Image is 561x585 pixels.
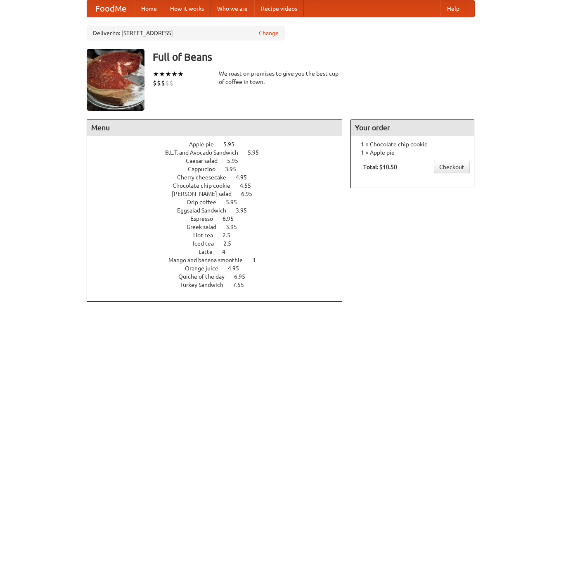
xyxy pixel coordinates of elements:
[173,182,266,189] a: Chocolate chip cookie 4.55
[153,69,159,79] li: ★
[252,257,264,263] span: 3
[193,240,246,247] a: Iced tea 2.5
[168,257,251,263] span: Mango and banana smoothie
[177,174,234,181] span: Cherry cheesecake
[440,0,466,17] a: Help
[186,158,226,164] span: Caesar salad
[177,174,262,181] a: Cherry cheesecake 4.95
[222,248,234,255] span: 4
[240,182,259,189] span: 4.55
[190,215,221,222] span: Espresso
[355,148,470,157] li: 1 × Apple pie
[187,224,225,230] span: Greek salad
[227,158,246,164] span: 5.95
[223,215,242,222] span: 6.95
[171,69,178,79] li: ★
[363,164,397,170] b: Total: $10.50
[157,79,161,88] li: $
[187,199,225,205] span: Drip coffee
[177,207,234,214] span: Eggsalad Sandwich
[199,248,241,255] a: Latte 4
[178,273,260,280] a: Quiche of the day 6.95
[186,158,253,164] a: Caesar salad 5.95
[178,69,184,79] li: ★
[193,240,222,247] span: Iced tea
[187,199,252,205] a: Drip coffee 5.95
[188,166,251,172] a: Cappucino 3.95
[226,199,245,205] span: 5.95
[226,224,245,230] span: 3.95
[236,207,255,214] span: 3.95
[178,273,233,280] span: Quiche of the day
[199,248,221,255] span: Latte
[355,140,470,148] li: 1 × Chocolate chip cookie
[87,119,342,136] h4: Menu
[165,69,171,79] li: ★
[434,161,470,173] a: Checkout
[165,79,169,88] li: $
[189,141,250,148] a: Apple pie 5.95
[190,215,249,222] a: Espresso 6.95
[169,79,173,88] li: $
[223,240,239,247] span: 2.5
[163,0,211,17] a: How it works
[153,79,157,88] li: $
[241,191,260,197] span: 6.95
[225,166,244,172] span: 3.95
[168,257,271,263] a: Mango and banana smoothie 3
[228,265,247,272] span: 4.95
[219,69,343,86] div: We roast on premises to give you the best cup of coffee in town.
[248,149,267,156] span: 5.95
[165,149,246,156] span: B.L.T. and Avocado Sandwich
[223,232,239,239] span: 2.5
[188,166,224,172] span: Cappucino
[254,0,304,17] a: Recipe videos
[87,26,285,41] div: Deliver to: [STREET_ADDRESS]
[351,119,474,136] h4: Your order
[233,282,252,288] span: 7.55
[159,69,165,79] li: ★
[185,265,254,272] a: Orange juice 4.95
[187,224,252,230] a: Greek salad 3.95
[193,232,246,239] a: Hot tea 2.5
[172,191,240,197] span: [PERSON_NAME] salad
[172,191,267,197] a: [PERSON_NAME] salad 6.95
[211,0,254,17] a: Who we are
[87,0,135,17] a: FoodMe
[259,29,279,37] a: Change
[185,265,227,272] span: Orange juice
[87,49,144,111] img: angular.jpg
[165,149,274,156] a: B.L.T. and Avocado Sandwich 5.95
[180,282,259,288] a: Turkey Sandwich 7.55
[177,207,262,214] a: Eggsalad Sandwich 3.95
[180,282,232,288] span: Turkey Sandwich
[234,273,253,280] span: 6.95
[236,174,255,181] span: 4.95
[135,0,163,17] a: Home
[173,182,239,189] span: Chocolate chip cookie
[193,232,221,239] span: Hot tea
[189,141,222,148] span: Apple pie
[223,141,243,148] span: 5.95
[153,49,475,65] h3: Full of Beans
[161,79,165,88] li: $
